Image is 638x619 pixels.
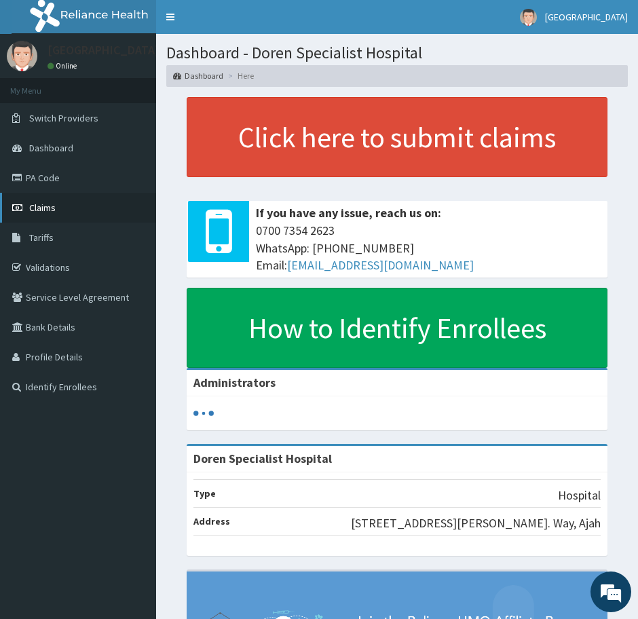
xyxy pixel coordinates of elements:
[558,487,601,504] p: Hospital
[29,202,56,214] span: Claims
[187,97,607,177] a: Click here to submit claims
[351,514,601,532] p: [STREET_ADDRESS][PERSON_NAME]. Way, Ajah
[166,44,628,62] h1: Dashboard - Doren Specialist Hospital
[287,257,474,273] a: [EMAIL_ADDRESS][DOMAIN_NAME]
[520,9,537,26] img: User Image
[48,44,159,56] p: [GEOGRAPHIC_DATA]
[173,70,223,81] a: Dashboard
[29,142,73,154] span: Dashboard
[256,222,601,274] span: 0700 7354 2623 WhatsApp: [PHONE_NUMBER] Email:
[193,487,216,500] b: Type
[193,403,214,424] svg: audio-loading
[545,11,628,23] span: [GEOGRAPHIC_DATA]
[193,515,230,527] b: Address
[29,112,98,124] span: Switch Providers
[193,451,332,466] strong: Doren Specialist Hospital
[225,70,254,81] li: Here
[7,41,37,71] img: User Image
[187,288,607,368] a: How to Identify Enrollees
[193,375,276,390] b: Administrators
[48,61,80,71] a: Online
[256,205,441,221] b: If you have any issue, reach us on:
[29,231,54,244] span: Tariffs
